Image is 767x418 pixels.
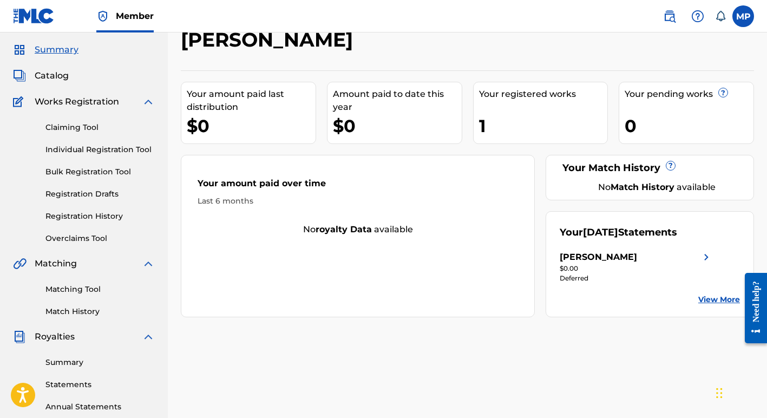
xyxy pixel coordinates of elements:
[13,8,55,24] img: MLC Logo
[560,251,713,283] a: [PERSON_NAME]right chevron icon$0.00Deferred
[45,357,155,368] a: Summary
[659,5,680,27] a: Public Search
[35,69,69,82] span: Catalog
[198,195,518,207] div: Last 6 months
[698,294,740,305] a: View More
[560,251,637,264] div: [PERSON_NAME]
[560,273,713,283] div: Deferred
[716,377,723,409] div: Drag
[13,95,27,108] img: Works Registration
[560,264,713,273] div: $0.00
[687,5,709,27] div: Help
[187,88,316,114] div: Your amount paid last distribution
[13,257,27,270] img: Matching
[560,161,740,175] div: Your Match History
[181,223,534,236] div: No available
[142,95,155,108] img: expand
[737,264,767,351] iframe: Resource Center
[715,11,726,22] div: Notifications
[663,10,676,23] img: search
[13,69,69,82] a: CatalogCatalog
[625,88,753,101] div: Your pending works
[479,88,608,101] div: Your registered works
[45,284,155,295] a: Matching Tool
[116,10,154,22] span: Member
[35,43,78,56] span: Summary
[142,330,155,343] img: expand
[45,379,155,390] a: Statements
[713,366,767,418] iframe: Chat Widget
[45,166,155,178] a: Bulk Registration Tool
[13,330,26,343] img: Royalties
[666,161,675,170] span: ?
[333,88,462,114] div: Amount paid to date this year
[45,122,155,133] a: Claiming Tool
[560,225,677,240] div: Your Statements
[187,114,316,138] div: $0
[719,88,727,97] span: ?
[691,10,704,23] img: help
[45,233,155,244] a: Overclaims Tool
[45,188,155,200] a: Registration Drafts
[45,401,155,413] a: Annual Statements
[142,257,155,270] img: expand
[35,330,75,343] span: Royalties
[181,28,358,52] h2: [PERSON_NAME]
[732,5,754,27] div: User Menu
[198,177,518,195] div: Your amount paid over time
[13,43,26,56] img: Summary
[35,257,77,270] span: Matching
[611,182,674,192] strong: Match History
[573,181,740,194] div: No available
[625,114,753,138] div: 0
[316,224,372,234] strong: royalty data
[45,306,155,317] a: Match History
[479,114,608,138] div: 1
[35,95,119,108] span: Works Registration
[45,144,155,155] a: Individual Registration Tool
[45,211,155,222] a: Registration History
[700,251,713,264] img: right chevron icon
[96,10,109,23] img: Top Rightsholder
[333,114,462,138] div: $0
[13,43,78,56] a: SummarySummary
[583,226,618,238] span: [DATE]
[13,69,26,82] img: Catalog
